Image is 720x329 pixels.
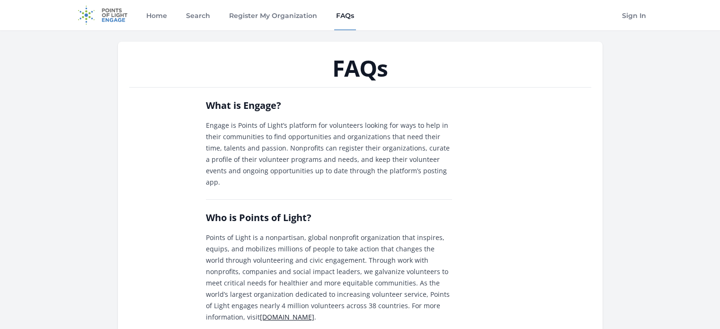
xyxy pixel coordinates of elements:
p: Points of Light is a nonpartisan, global nonprofit organization that inspires, equips, and mobili... [206,232,452,323]
h2: Who is Points of Light? [206,211,452,224]
p: Engage is Points of Light’s platform for volunteers looking for ways to help in their communities... [206,120,452,188]
a: [DOMAIN_NAME] [260,312,314,321]
h1: FAQs [129,57,591,80]
h2: What is Engage? [206,99,452,112]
